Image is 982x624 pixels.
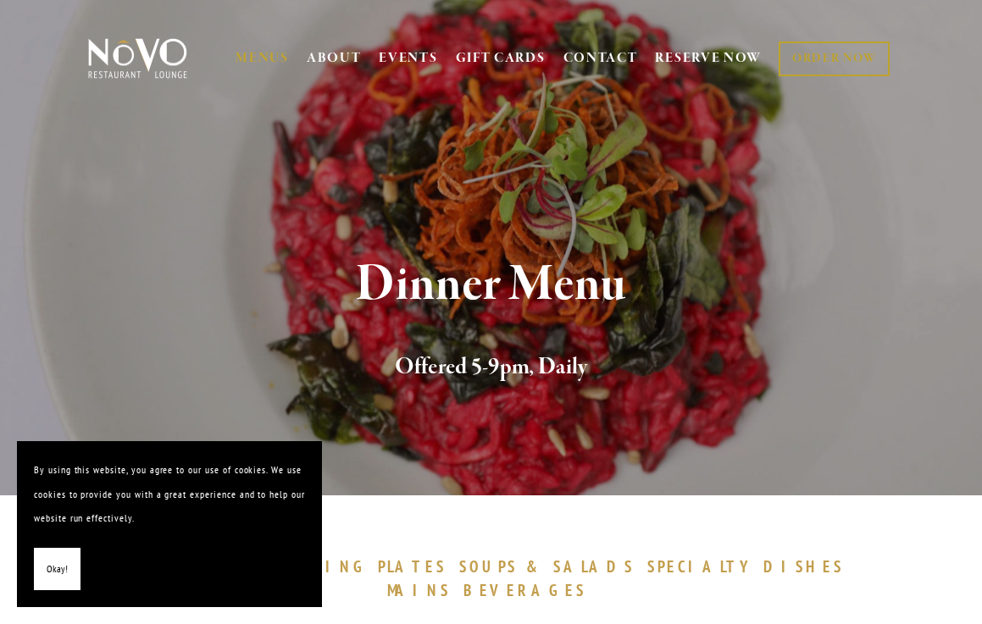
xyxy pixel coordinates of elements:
span: DISHES [763,556,844,577]
img: Novo Restaurant &amp; Lounge [85,37,191,80]
a: CONTACT [563,42,638,75]
a: SPECIALTYDISHES [647,556,852,577]
p: By using this website, you agree to our use of cookies. We use cookies to provide you with a grea... [34,458,305,531]
a: ORDER NOW [779,41,890,76]
span: BEVERAGES [463,580,587,600]
a: SOUPS&SALADS [459,556,643,577]
span: SALADS [553,556,635,577]
a: MENUS [236,50,289,67]
a: ABOUT [307,50,362,67]
span: Okay! [47,557,68,582]
span: SHARING [266,556,369,577]
h1: Dinner Menu [109,257,873,312]
a: SHARINGPLATES [266,556,454,577]
a: BEVERAGES [463,580,596,600]
span: & [526,556,545,577]
section: Cookie banner [17,441,322,607]
h2: Offered 5-9pm, Daily [109,350,873,385]
span: PLATES [378,556,447,577]
a: EVENTS [379,50,437,67]
span: SOUPS [459,556,519,577]
span: MAINS [387,580,451,600]
button: Okay! [34,548,80,591]
a: GIFT CARDS [456,42,546,75]
a: MAINS [387,580,459,600]
span: SPECIALTY [647,556,756,577]
a: RESERVE NOW [655,42,762,75]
